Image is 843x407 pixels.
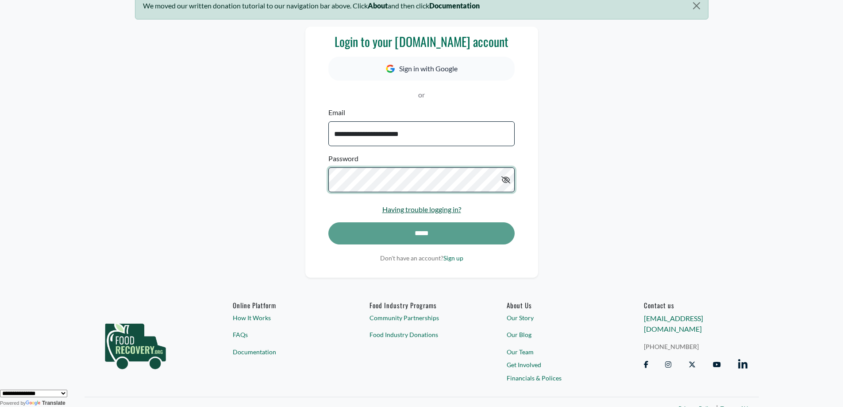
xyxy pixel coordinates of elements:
[644,301,747,309] h6: Contact us
[26,400,65,406] a: Translate
[328,153,358,164] label: Password
[507,360,610,369] a: Get Involved
[328,57,514,81] button: Sign in with Google
[328,107,345,118] label: Email
[233,301,336,309] h6: Online Platform
[644,314,703,333] a: [EMAIL_ADDRESS][DOMAIN_NAME]
[370,313,473,322] a: Community Partnerships
[644,342,747,351] a: [PHONE_NUMBER]
[26,400,42,407] img: Google Translate
[443,254,463,262] a: Sign up
[233,313,336,322] a: How It Works
[368,1,388,10] b: About
[429,1,480,10] b: Documentation
[507,373,610,383] a: Financials & Polices
[370,301,473,309] h6: Food Industry Programs
[233,347,336,357] a: Documentation
[382,205,461,213] a: Having trouble logging in?
[328,253,514,263] p: Don't have an account?
[233,330,336,339] a: FAQs
[507,330,610,339] a: Our Blog
[96,301,175,385] img: food_recovery_green_logo-76242d7a27de7ed26b67be613a865d9c9037ba317089b267e0515145e5e51427.png
[507,347,610,357] a: Our Team
[386,65,395,73] img: Google Icon
[328,34,514,49] h3: Login to your [DOMAIN_NAME] account
[370,330,473,339] a: Food Industry Donations
[507,301,610,309] a: About Us
[328,89,514,100] p: or
[507,313,610,322] a: Our Story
